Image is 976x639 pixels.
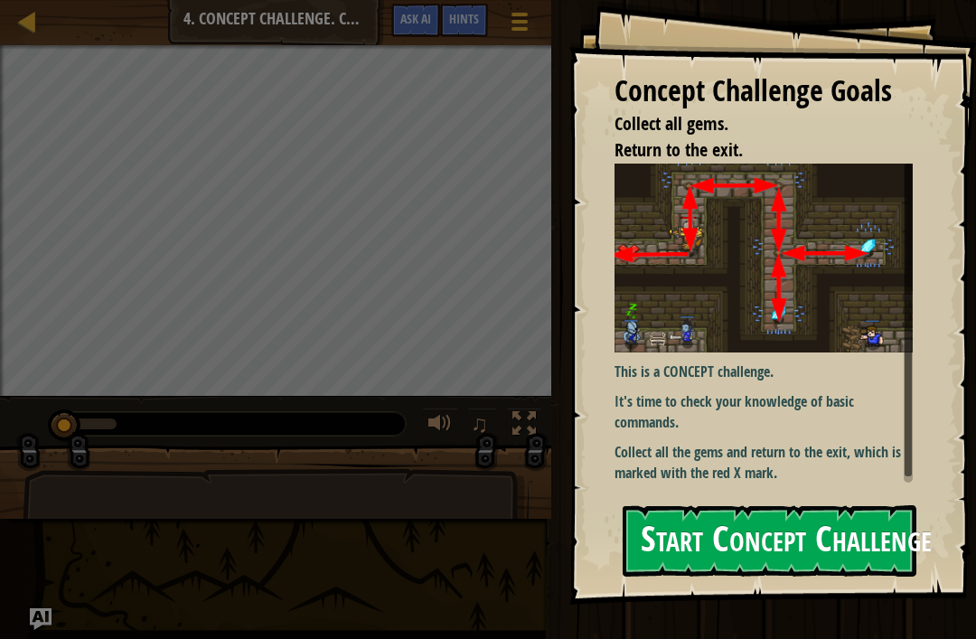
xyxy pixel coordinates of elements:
[615,111,728,136] span: Collect all gems.
[592,137,908,164] li: Return to the exit.
[506,408,542,445] button: Toggle fullscreen
[615,164,913,353] img: First assesment
[592,111,908,137] li: Collect all gems.
[471,410,489,437] span: ♫
[623,505,916,577] button: Start Concept Challenge
[615,362,913,382] p: This is a CONCEPT challenge.
[449,10,479,27] span: Hints
[30,608,52,630] button: Ask AI
[400,10,431,27] span: Ask AI
[422,408,458,445] button: Adjust volume
[615,442,913,484] p: Collect all the gems and return to the exit, which is marked with the red X mark.
[391,4,440,37] button: Ask AI
[497,4,542,46] button: Show game menu
[615,137,743,162] span: Return to the exit.
[615,391,913,433] p: It's time to check your knowledge of basic commands.
[615,70,913,112] div: Concept Challenge Goals
[467,408,498,445] button: ♫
